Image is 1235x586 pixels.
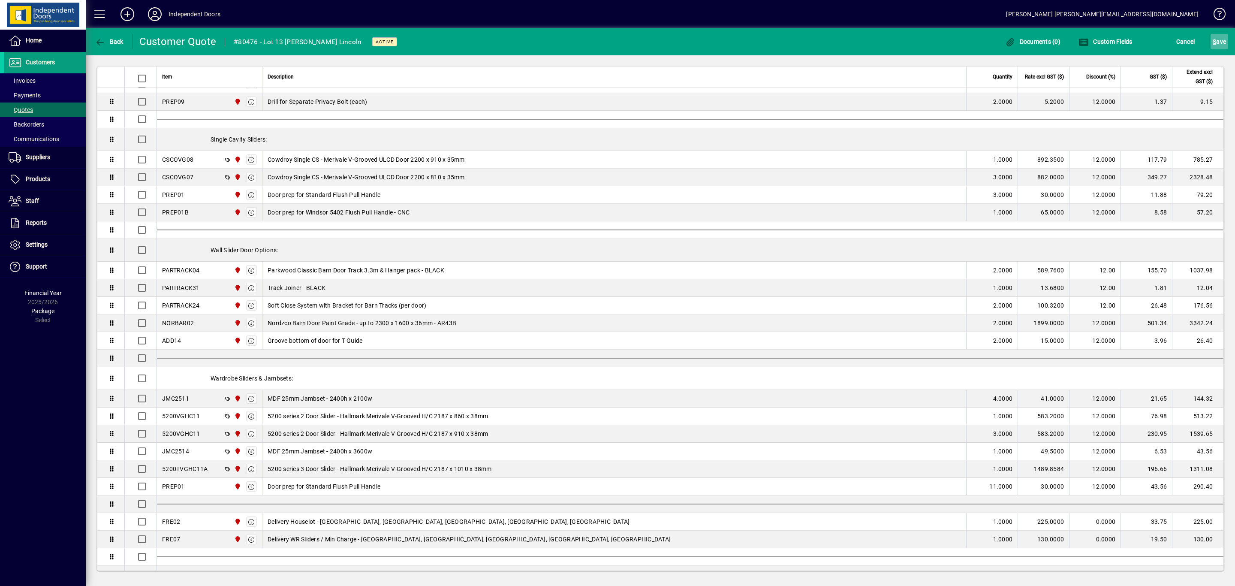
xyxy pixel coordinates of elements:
[169,7,220,21] div: Independent Doors
[268,97,367,106] span: Drill for Separate Privacy Bolt (each)
[993,465,1013,473] span: 1.0000
[232,429,242,438] span: Christchurch
[1172,297,1223,314] td: 176.56
[232,208,242,217] span: Christchurch
[139,35,217,48] div: Customer Quote
[162,482,185,491] div: PREP01
[1023,173,1064,181] div: 882.0000
[162,465,208,473] div: 5200TVGHC11A
[268,266,444,275] span: Parkwood Classic Barn Door Track 3.3m & Hanger pack - BLACK
[232,301,242,310] span: Christchurch
[9,136,59,142] span: Communications
[1023,535,1064,544] div: 130.0000
[162,72,172,82] span: Item
[1003,34,1063,49] button: Documents (0)
[26,197,39,204] span: Staff
[162,97,185,106] div: PREP09
[1121,332,1172,350] td: 3.96
[157,367,1223,390] div: Wardrobe Sliders & Jambsets:
[993,173,1013,181] span: 3.0000
[86,34,133,49] app-page-header-button: Back
[26,37,42,44] span: Home
[1069,279,1121,297] td: 12.00
[232,336,242,345] span: Christchurch
[1023,319,1064,327] div: 1899.0000
[993,447,1013,456] span: 1.0000
[1121,443,1172,460] td: 6.53
[1076,34,1135,49] button: Custom Fields
[1078,38,1133,45] span: Custom Fields
[1069,390,1121,408] td: 12.0000
[1172,314,1223,332] td: 3342.24
[268,301,426,310] span: Soft Close System with Bracket for Barn Tracks (per door)
[1025,72,1064,82] span: Rate excl GST ($)
[4,30,86,51] a: Home
[268,429,488,438] span: 5200 series 2 Door Slider - Hallmark Merivale V-Grooved H/C 2187 x 910 x 38mm
[1121,297,1172,314] td: 26.48
[232,172,242,182] span: Christchurch
[1069,408,1121,425] td: 12.0000
[162,517,180,526] div: FRE02
[1211,34,1228,49] button: Save
[1176,35,1195,48] span: Cancel
[268,465,492,473] span: 5200 series 3 Door Slider - Hallmark Merivale V-Grooved H/C 2187 x 1010 x 38mm
[157,239,1223,261] div: Wall Slider Door Options:
[993,319,1013,327] span: 2.0000
[1069,297,1121,314] td: 12.00
[232,190,242,199] span: Christchurch
[9,77,36,84] span: Invoices
[4,132,86,146] a: Communications
[232,535,242,544] span: Christchurch
[1121,151,1172,169] td: 117.79
[162,266,200,275] div: PARTRACK04
[162,208,189,217] div: PREP01B
[162,284,200,292] div: PARTRACK31
[4,73,86,88] a: Invoices
[24,290,62,296] span: Financial Year
[1213,35,1226,48] span: ave
[1069,186,1121,204] td: 12.0000
[1069,332,1121,350] td: 12.0000
[232,464,242,474] span: Christchurch
[268,190,380,199] span: Door prep for Standard Flush Pull Handle
[1121,425,1172,443] td: 230.95
[268,412,488,420] span: 5200 series 2 Door Slider - Hallmark Merivale V-Grooved H/C 2187 x 860 x 38mm
[1121,186,1172,204] td: 11.88
[26,154,50,160] span: Suppliers
[1069,513,1121,531] td: 0.0000
[26,263,47,270] span: Support
[26,59,55,66] span: Customers
[1121,408,1172,425] td: 76.98
[1023,284,1064,292] div: 13.6800
[993,394,1013,403] span: 4.0000
[993,412,1013,420] span: 1.0000
[1023,190,1064,199] div: 30.0000
[232,482,242,491] span: Christchurch
[1172,443,1223,460] td: 43.56
[9,106,33,113] span: Quotes
[1069,169,1121,186] td: 12.0000
[1023,447,1064,456] div: 49.5000
[1172,390,1223,408] td: 144.32
[1172,93,1223,111] td: 9.15
[1023,429,1064,438] div: 583.2000
[4,147,86,168] a: Suppliers
[114,6,141,22] button: Add
[162,336,181,345] div: ADD14
[268,208,410,217] span: Door prep for Windsor 5402 Flush Pull Handle - CNC
[26,241,48,248] span: Settings
[1172,262,1223,279] td: 1037.98
[95,38,123,45] span: Back
[1069,460,1121,478] td: 12.0000
[993,336,1013,345] span: 2.0000
[1172,425,1223,443] td: 1539.65
[4,234,86,256] a: Settings
[1069,531,1121,548] td: 0.0000
[1121,279,1172,297] td: 1.81
[989,482,1012,491] span: 11.0000
[1121,460,1172,478] td: 196.66
[1174,34,1197,49] button: Cancel
[1023,517,1064,526] div: 225.0000
[157,128,1223,151] div: Single Cavity Sliders:
[4,190,86,212] a: Staff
